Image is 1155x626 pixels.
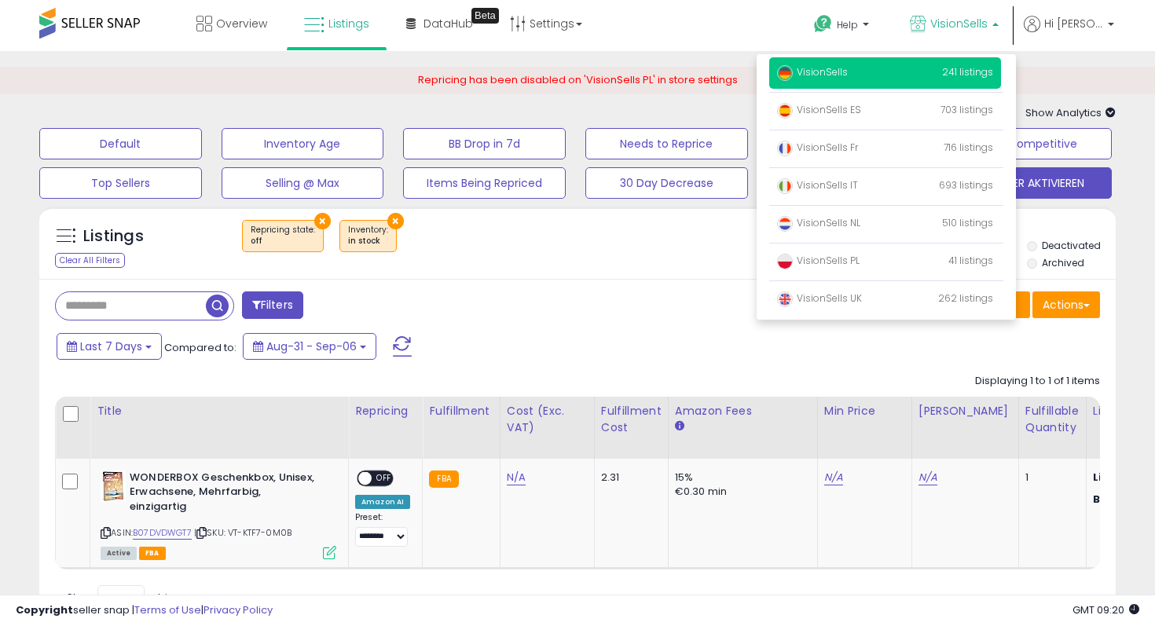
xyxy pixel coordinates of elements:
[824,470,843,485] a: N/A
[601,470,656,485] div: 2.31
[130,470,321,518] b: WONDERBOX Geschenkbox, Unisex, Erwachsene, Mehrfarbig, einzigartig
[423,16,473,31] span: DataHub
[675,470,805,485] div: 15%
[675,419,684,434] small: Amazon Fees.
[777,216,860,229] span: VisionSells NL
[975,374,1100,389] div: Displaying 1 to 1 of 1 items
[101,547,137,560] span: All listings currently available for purchase on Amazon
[1024,16,1114,51] a: Hi [PERSON_NAME]
[355,512,410,547] div: Preset:
[403,167,566,199] button: Items Being Repriced
[348,224,388,247] span: Inventory :
[585,128,748,159] button: Needs to Reprice
[813,14,833,34] i: Get Help
[942,65,993,79] span: 241 listings
[948,254,993,267] span: 41 listings
[675,485,805,499] div: €0.30 min
[418,72,738,87] span: Repricing has been disabled on 'VisionSells PL' in store settings
[507,403,588,436] div: Cost (Exc. VAT)
[777,103,861,116] span: VisionSells ES
[601,403,662,436] div: Fulfillment Cost
[101,470,336,558] div: ASIN:
[801,2,885,51] a: Help
[39,167,202,199] button: Top Sellers
[585,167,748,199] button: 30 Day Decrease
[55,253,125,268] div: Clear All Filters
[942,216,993,229] span: 510 listings
[164,340,236,355] span: Compared to:
[216,16,267,31] span: Overview
[918,403,1012,419] div: [PERSON_NAME]
[777,141,793,156] img: france.png
[939,178,993,192] span: 693 listings
[777,141,858,154] span: VisionSells Fr
[1025,105,1116,120] span: Show Analytics
[139,547,166,560] span: FBA
[930,16,988,31] span: VisionSells
[949,128,1112,159] button: Non Competitive
[1042,239,1101,252] label: Deactivated
[1025,470,1074,485] div: 1
[944,141,993,154] span: 716 listings
[938,291,993,305] span: 262 listings
[372,471,397,485] span: OFF
[243,333,376,360] button: Aug-31 - Sep-06
[777,178,858,192] span: VisionSells IT
[251,236,315,247] div: off
[837,18,858,31] span: Help
[242,291,303,319] button: Filters
[918,470,937,485] a: N/A
[328,16,369,31] span: Listings
[57,333,162,360] button: Last 7 Days
[777,291,793,307] img: uk.png
[1072,602,1139,617] span: 2025-09-14 09:20 GMT
[67,590,180,605] span: Show: entries
[387,213,404,229] button: ×
[949,167,1112,199] button: REPRICER AKTIVIEREN
[777,65,793,81] img: germany.png
[403,128,566,159] button: BB Drop in 7d
[1044,16,1103,31] span: Hi [PERSON_NAME]
[777,291,862,305] span: VisionSells UK
[824,403,905,419] div: Min Price
[16,603,273,618] div: seller snap | |
[348,236,388,247] div: in stock
[429,470,458,488] small: FBA
[777,65,848,79] span: VisionSells
[429,403,493,419] div: Fulfillment
[39,128,202,159] button: Default
[222,167,384,199] button: Selling @ Max
[203,602,273,617] a: Privacy Policy
[507,470,526,485] a: N/A
[134,602,201,617] a: Terms of Use
[777,216,793,232] img: netherlands.png
[1042,256,1084,269] label: Archived
[314,213,331,229] button: ×
[777,254,793,269] img: poland.png
[133,526,192,540] a: B07DVDWGT7
[251,224,315,247] span: Repricing state :
[266,339,357,354] span: Aug-31 - Sep-06
[777,178,793,194] img: italy.png
[1032,291,1100,318] button: Actions
[355,403,416,419] div: Repricing
[471,8,499,24] div: Tooltip anchor
[194,526,291,539] span: | SKU: VT-KTF7-0M0B
[940,103,993,116] span: 703 listings
[675,403,811,419] div: Amazon Fees
[101,470,126,502] img: 41PXSYcfu-L._SL40_.jpg
[97,403,342,419] div: Title
[222,128,384,159] button: Inventory Age
[80,339,142,354] span: Last 7 Days
[16,602,73,617] strong: Copyright
[937,220,1116,235] p: Listing States:
[777,254,860,267] span: VisionSells PL
[1025,403,1080,436] div: Fulfillable Quantity
[83,225,144,247] h5: Listings
[355,495,410,509] div: Amazon AI
[777,103,793,119] img: spain.png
